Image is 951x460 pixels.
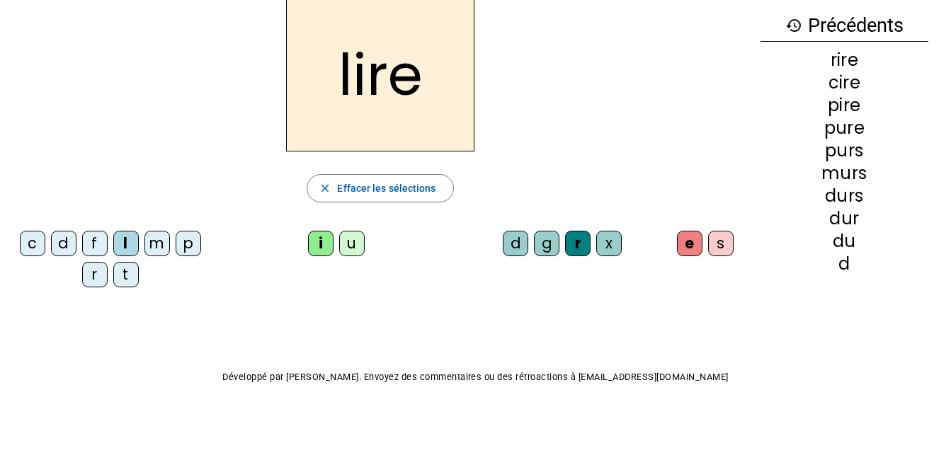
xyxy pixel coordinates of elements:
[785,17,802,34] mat-icon: history
[319,182,331,195] mat-icon: close
[596,231,622,256] div: x
[20,231,45,256] div: c
[337,180,435,197] span: Effacer les sélections
[144,231,170,256] div: m
[708,231,734,256] div: s
[677,231,702,256] div: e
[113,231,139,256] div: l
[761,120,928,137] div: pure
[761,142,928,159] div: purs
[308,231,334,256] div: i
[761,10,928,42] h3: Précédents
[113,262,139,287] div: t
[761,210,928,227] div: dur
[761,97,928,114] div: pire
[307,174,453,202] button: Effacer les sélections
[534,231,559,256] div: g
[761,52,928,69] div: rire
[761,74,928,91] div: cire
[565,231,591,256] div: r
[11,369,940,386] p: Développé par [PERSON_NAME]. Envoyez des commentaires ou des rétroactions à [EMAIL_ADDRESS][DOMAI...
[761,165,928,182] div: murs
[339,231,365,256] div: u
[761,188,928,205] div: durs
[82,262,108,287] div: r
[761,233,928,250] div: du
[176,231,201,256] div: p
[503,231,528,256] div: d
[51,231,76,256] div: d
[82,231,108,256] div: f
[761,255,928,272] div: d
